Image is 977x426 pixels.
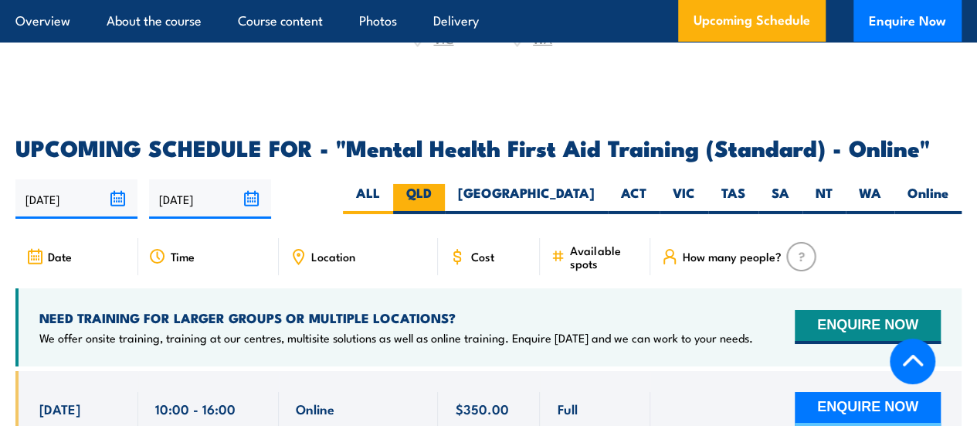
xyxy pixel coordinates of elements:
[470,250,494,263] span: Cost
[570,244,639,270] span: Available spots
[343,184,393,214] label: ALL
[846,184,894,214] label: WA
[795,310,941,344] button: ENQUIRE NOW
[660,184,708,214] label: VIC
[683,250,782,263] span: How many people?
[15,137,962,157] h2: UPCOMING SCHEDULE FOR - "Mental Health First Aid Training (Standard) - Online"
[557,400,577,417] span: Full
[758,184,802,214] label: SA
[894,184,962,214] label: Online
[795,392,941,426] button: ENQUIRE NOW
[39,330,753,346] p: We offer onsite training, training at our centres, multisite solutions as well as online training...
[149,179,271,219] input: To date
[445,184,608,214] label: [GEOGRAPHIC_DATA]
[311,250,355,263] span: Location
[802,184,846,214] label: NT
[48,250,72,263] span: Date
[15,179,137,219] input: From date
[393,184,445,214] label: QLD
[39,400,80,417] span: [DATE]
[608,184,660,214] label: ACT
[39,309,753,326] h4: NEED TRAINING FOR LARGER GROUPS OR MULTIPLE LOCATIONS?
[455,400,508,417] span: $350.00
[155,400,236,417] span: 10:00 - 16:00
[708,184,758,214] label: TAS
[171,250,195,263] span: Time
[296,400,334,417] span: Online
